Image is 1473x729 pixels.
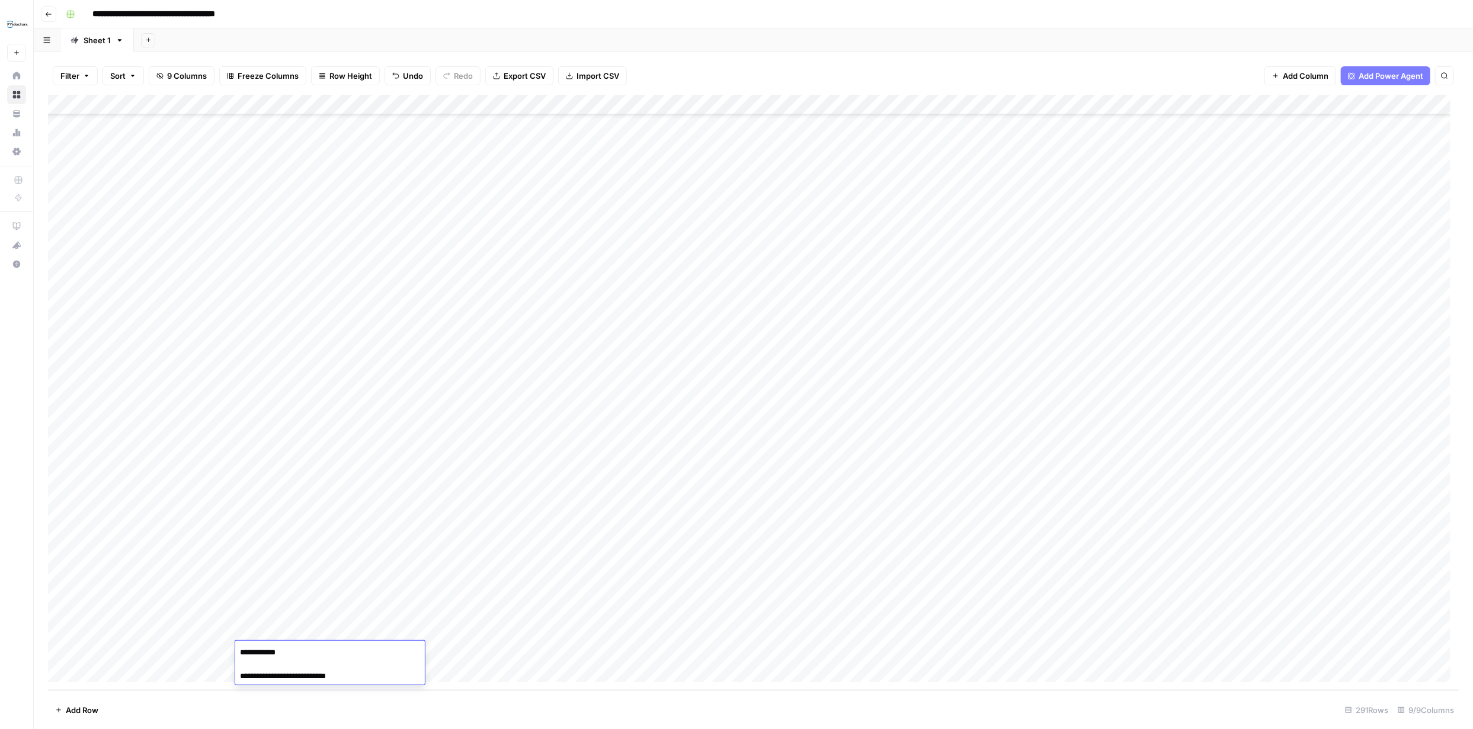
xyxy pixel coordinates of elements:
[1393,701,1459,720] div: 9/9 Columns
[577,70,619,82] span: Import CSV
[219,66,306,85] button: Freeze Columns
[8,236,25,254] div: What's new?
[48,701,105,720] button: Add Row
[110,70,126,82] span: Sort
[31,31,130,40] div: Domain: [DOMAIN_NAME]
[34,69,44,78] img: tab_domain_overview_orange.svg
[103,66,144,85] button: Sort
[133,70,196,78] div: Keywords by Traffic
[7,236,26,255] button: What's new?
[329,70,372,82] span: Row Height
[60,28,134,52] a: Sheet 1
[1359,70,1423,82] span: Add Power Agent
[7,66,26,85] a: Home
[7,9,26,39] button: Workspace: FYidoctors
[7,123,26,142] a: Usage
[1283,70,1328,82] span: Add Column
[454,70,473,82] span: Redo
[436,66,481,85] button: Redo
[7,217,26,236] a: AirOps Academy
[33,19,58,28] div: v 4.0.25
[504,70,546,82] span: Export CSV
[66,704,98,716] span: Add Row
[485,66,553,85] button: Export CSV
[1340,701,1393,720] div: 291 Rows
[7,142,26,161] a: Settings
[167,70,207,82] span: 9 Columns
[1264,66,1336,85] button: Add Column
[19,31,28,40] img: website_grey.svg
[120,69,129,78] img: tab_keywords_by_traffic_grey.svg
[19,19,28,28] img: logo_orange.svg
[149,66,214,85] button: 9 Columns
[311,66,380,85] button: Row Height
[403,70,423,82] span: Undo
[47,70,106,78] div: Domain Overview
[238,70,299,82] span: Freeze Columns
[60,70,79,82] span: Filter
[7,104,26,123] a: Your Data
[558,66,627,85] button: Import CSV
[7,255,26,274] button: Help + Support
[385,66,431,85] button: Undo
[7,14,28,35] img: FYidoctors Logo
[53,66,98,85] button: Filter
[1341,66,1430,85] button: Add Power Agent
[7,85,26,104] a: Browse
[84,34,111,46] div: Sheet 1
